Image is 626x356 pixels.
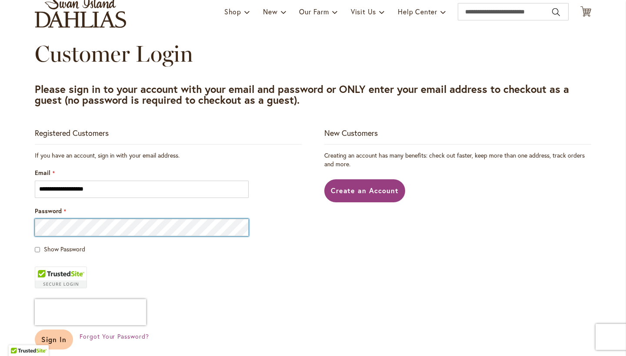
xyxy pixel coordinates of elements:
p: Creating an account has many benefits: check out faster, keep more than one address, track orders... [324,151,591,168]
strong: Please sign in to your account with your email and password or ONLY enter your email address to c... [35,82,569,107]
span: Visit Us [351,7,376,16]
a: Forgot Your Password? [80,332,149,341]
iframe: reCAPTCHA [35,299,146,325]
span: Customer Login [35,40,193,67]
span: Shop [224,7,241,16]
strong: New Customers [324,128,378,138]
button: Sign In [35,330,73,349]
iframe: Launch Accessibility Center [7,325,31,349]
strong: Registered Customers [35,128,109,138]
span: Help Center [398,7,437,16]
span: New [263,7,277,16]
span: Create an Account [331,186,399,195]
span: Email [35,168,50,177]
div: TrustedSite Certified [35,267,87,288]
span: Show Password [44,245,85,253]
span: Sign In [41,335,67,344]
div: If you have an account, sign in with your email address. [35,151,302,160]
span: Our Farm [299,7,329,16]
span: Password [35,207,62,215]
a: Create an Account [324,179,406,202]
